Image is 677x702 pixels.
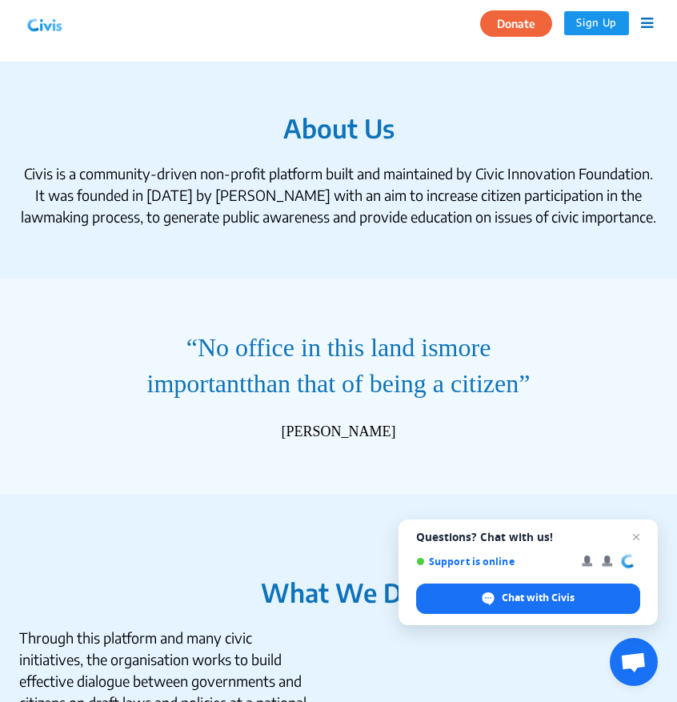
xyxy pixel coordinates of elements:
[118,330,559,402] q: No office in this land is than that of being a citizen
[502,591,575,605] span: Chat with Civis
[627,528,646,547] span: Close chat
[480,10,552,37] button: Donate
[480,14,564,30] a: Donate
[416,531,640,544] span: Questions? Chat with us!
[416,584,640,614] div: Chat with Civis
[24,11,66,35] img: navlogo.png
[416,556,571,568] span: Support is online
[19,545,658,608] h1: What We Do
[610,638,658,686] div: Open chat
[19,162,658,227] div: Civis is a community-driven non-profit platform built and maintained by Civic Innovation Foundati...
[564,11,629,35] button: Sign Up
[281,421,395,443] div: [PERSON_NAME]
[19,113,658,143] h1: About Us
